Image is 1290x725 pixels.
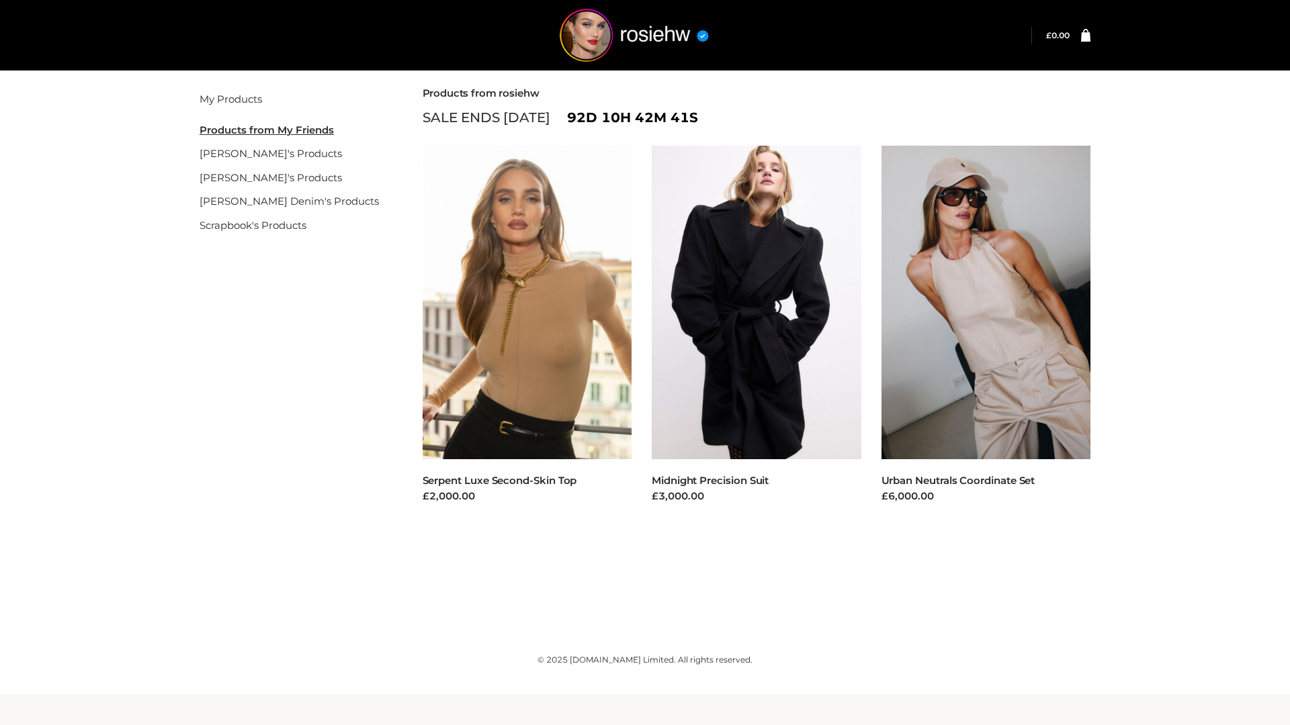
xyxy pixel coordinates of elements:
img: rosiehw [533,9,735,62]
a: [PERSON_NAME]'s Products [200,147,342,160]
div: © 2025 [DOMAIN_NAME] Limited. All rights reserved. [200,653,1090,667]
div: £2,000.00 [423,489,632,504]
a: My Products [200,93,262,105]
span: 92d 10h 42m 41s [567,106,698,129]
h2: Products from rosiehw [423,87,1091,99]
div: £6,000.00 [881,489,1091,504]
u: Products from My Friends [200,124,334,136]
span: £ [1046,30,1051,40]
bdi: 0.00 [1046,30,1070,40]
a: Scrapbook's Products [200,219,306,232]
a: [PERSON_NAME]'s Products [200,171,342,184]
a: Midnight Precision Suit [652,474,769,487]
a: £0.00 [1046,30,1070,40]
a: Serpent Luxe Second-Skin Top [423,474,577,487]
a: [PERSON_NAME] Denim's Products [200,195,379,207]
div: SALE ENDS [DATE] [423,106,1091,129]
a: Urban Neutrals Coordinate Set [881,474,1035,487]
div: £3,000.00 [652,489,861,504]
